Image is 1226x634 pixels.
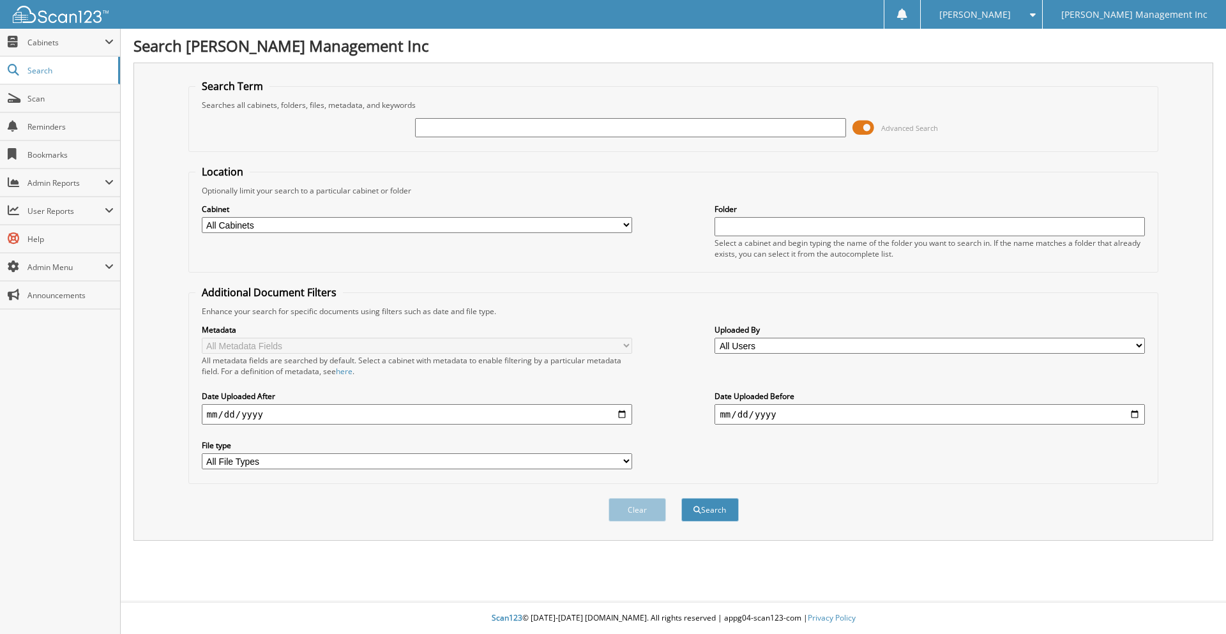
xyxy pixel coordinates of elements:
div: © [DATE]-[DATE] [DOMAIN_NAME]. All rights reserved | appg04-scan123-com | [121,603,1226,634]
label: Date Uploaded After [202,391,632,402]
span: Help [27,234,114,245]
span: Scan [27,93,114,104]
span: Scan123 [492,612,522,623]
legend: Search Term [195,79,269,93]
div: Select a cabinet and begin typing the name of the folder you want to search in. If the name match... [715,238,1145,259]
span: Search [27,65,112,76]
span: [PERSON_NAME] [939,11,1011,19]
button: Search [681,498,739,522]
h1: Search [PERSON_NAME] Management Inc [133,35,1213,56]
input: start [202,404,632,425]
span: Advanced Search [881,123,938,133]
label: Metadata [202,324,632,335]
label: File type [202,440,632,451]
input: end [715,404,1145,425]
span: Bookmarks [27,149,114,160]
span: User Reports [27,206,105,216]
div: Searches all cabinets, folders, files, metadata, and keywords [195,100,1152,110]
a: here [336,366,352,377]
button: Clear [609,498,666,522]
img: scan123-logo-white.svg [13,6,109,23]
legend: Additional Document Filters [195,285,343,299]
div: All metadata fields are searched by default. Select a cabinet with metadata to enable filtering b... [202,355,632,377]
a: Privacy Policy [808,612,856,623]
span: Reminders [27,121,114,132]
label: Date Uploaded Before [715,391,1145,402]
div: Enhance your search for specific documents using filters such as date and file type. [195,306,1152,317]
span: Announcements [27,290,114,301]
span: Cabinets [27,37,105,48]
label: Cabinet [202,204,632,215]
iframe: Chat Widget [1162,573,1226,634]
legend: Location [195,165,250,179]
span: Admin Reports [27,177,105,188]
label: Folder [715,204,1145,215]
span: [PERSON_NAME] Management Inc [1061,11,1207,19]
span: Admin Menu [27,262,105,273]
label: Uploaded By [715,324,1145,335]
div: Optionally limit your search to a particular cabinet or folder [195,185,1152,196]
